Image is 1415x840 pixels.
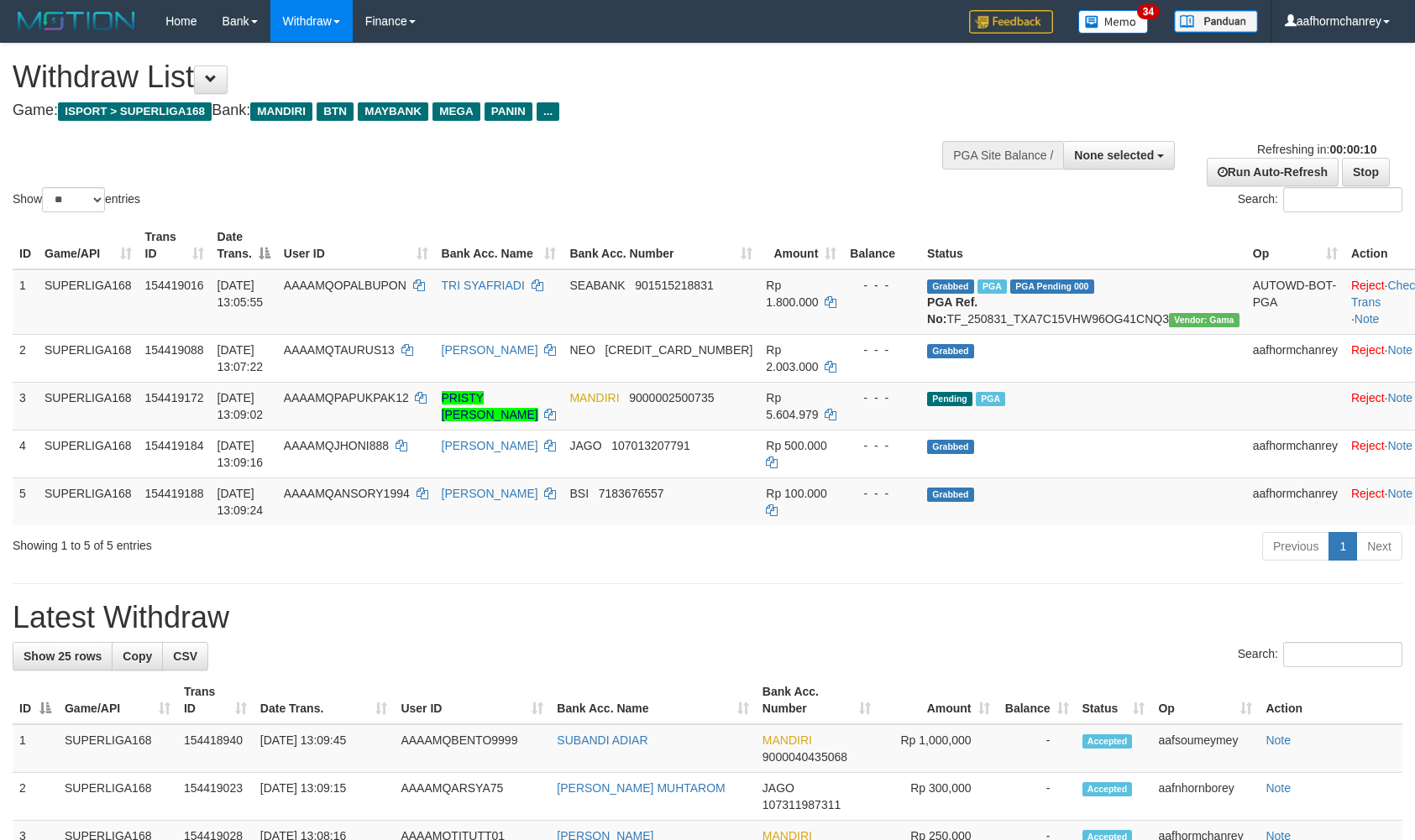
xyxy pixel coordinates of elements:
span: Grabbed [927,488,974,502]
th: Date Trans.: activate to sort column ascending [254,676,395,724]
span: AAAAMQOPALBUPON [284,279,406,292]
th: Action [1259,676,1402,724]
td: 1 [13,724,58,773]
td: Rp 1,000,000 [878,724,997,773]
span: Copy 107013207791 to clipboard [611,439,689,452]
a: Run Auto-Refresh [1207,158,1339,186]
span: 154419184 [145,439,204,452]
th: Status [920,222,1246,269]
th: Amount: activate to sort column ascending [759,222,843,269]
a: [PERSON_NAME] MUHTAROM [557,781,725,795]
span: AAAAMQJHONI888 [284,439,389,452]
td: - [997,724,1076,773]
span: MAYBANK [358,102,428,121]
td: 154418940 [177,724,254,773]
span: Copy 9000002500735 to clipboard [629,391,714,404]
span: JAGO [569,439,601,452]
th: Amount: activate to sort column ascending [878,676,997,724]
th: ID [13,222,38,269]
a: SUBANDI ADIAR [557,733,647,747]
button: None selected [1063,141,1175,170]
th: Game/API: activate to sort column ascending [58,676,177,724]
td: aafhormchanrey [1246,477,1344,525]
th: Trans ID: activate to sort column ascending [177,676,254,724]
a: Stop [1342,158,1390,186]
td: 2 [13,334,38,382]
td: 5 [13,477,38,525]
td: aafhormchanrey [1246,430,1344,477]
label: Search: [1238,642,1402,667]
td: SUPERLIGA168 [38,334,139,382]
a: Reject [1351,391,1385,404]
td: TF_250831_TXA7C15VHW96OG41CNQ3 [920,269,1246,335]
div: PGA Site Balance / [942,141,1063,170]
th: Date Trans.: activate to sort column descending [211,222,277,269]
span: Rp 500.000 [766,439,826,452]
div: - - - [850,389,914,406]
span: Grabbed [927,440,974,454]
span: [DATE] 13:09:02 [217,391,264,421]
span: BSI [569,487,589,500]
td: AAAAMQBENTO9999 [394,724,550,773]
span: PGA Pending [1010,279,1094,294]
label: Show entries [13,187,140,212]
div: Showing 1 to 5 of 5 entries [13,530,577,554]
a: Note [1266,733,1291,747]
span: Vendor URL: https://trx31.1velocity.biz [1169,313,1239,327]
a: Note [1388,487,1413,500]
span: 34 [1137,4,1160,19]
span: MANDIRI [763,733,812,747]
span: Copy [123,650,152,663]
span: [DATE] 13:07:22 [217,343,264,373]
span: JAGO [763,781,794,795]
span: Copy 7183676557 to clipboard [599,487,664,500]
th: User ID: activate to sort column ascending [277,222,435,269]
a: Next [1356,532,1402,561]
td: aafhormchanrey [1246,334,1344,382]
td: - [997,773,1076,821]
span: [DATE] 13:09:16 [217,439,264,469]
span: 154419172 [145,391,204,404]
b: PGA Ref. No: [927,295,977,326]
h4: Game: Bank: [13,102,926,119]
input: Search: [1283,642,1402,667]
span: Rp 100.000 [766,487,826,500]
span: Rp 2.003.000 [766,343,818,373]
span: MEGA [432,102,480,121]
select: Showentries [42,187,105,212]
span: AAAAMQTAURUS13 [284,343,395,357]
a: TRI SYAFRIADI [442,279,525,292]
span: Copy 9000040435068 to clipboard [763,750,847,764]
td: AUTOWD-BOT-PGA [1246,269,1344,335]
th: Bank Acc. Name: activate to sort column ascending [435,222,563,269]
th: Trans ID: activate to sort column ascending [139,222,211,269]
span: Pending [927,392,972,406]
div: - - - [850,437,914,454]
a: Note [1388,343,1413,357]
span: ISPORT > SUPERLIGA168 [58,102,212,121]
a: Note [1388,391,1413,404]
span: Copy 901515218831 to clipboard [635,279,713,292]
th: Balance [843,222,920,269]
a: Reject [1351,487,1385,500]
span: 154419088 [145,343,204,357]
a: Note [1355,312,1380,326]
a: Note [1266,781,1291,795]
th: ID: activate to sort column descending [13,676,58,724]
td: SUPERLIGA168 [58,773,177,821]
span: BTN [317,102,354,121]
span: CSV [173,650,197,663]
td: Rp 300,000 [878,773,997,821]
span: None selected [1074,149,1154,162]
a: Copy [112,642,163,670]
span: MANDIRI [569,391,619,404]
span: Marked by aafsoumeymey [976,392,1005,406]
td: SUPERLIGA168 [38,269,139,335]
td: SUPERLIGA168 [38,430,139,477]
span: 154419016 [145,279,204,292]
h1: Withdraw List [13,60,926,94]
td: 3 [13,382,38,430]
td: 1 [13,269,38,335]
td: aafsoumeymey [1151,724,1259,773]
span: Grabbed [927,344,974,358]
